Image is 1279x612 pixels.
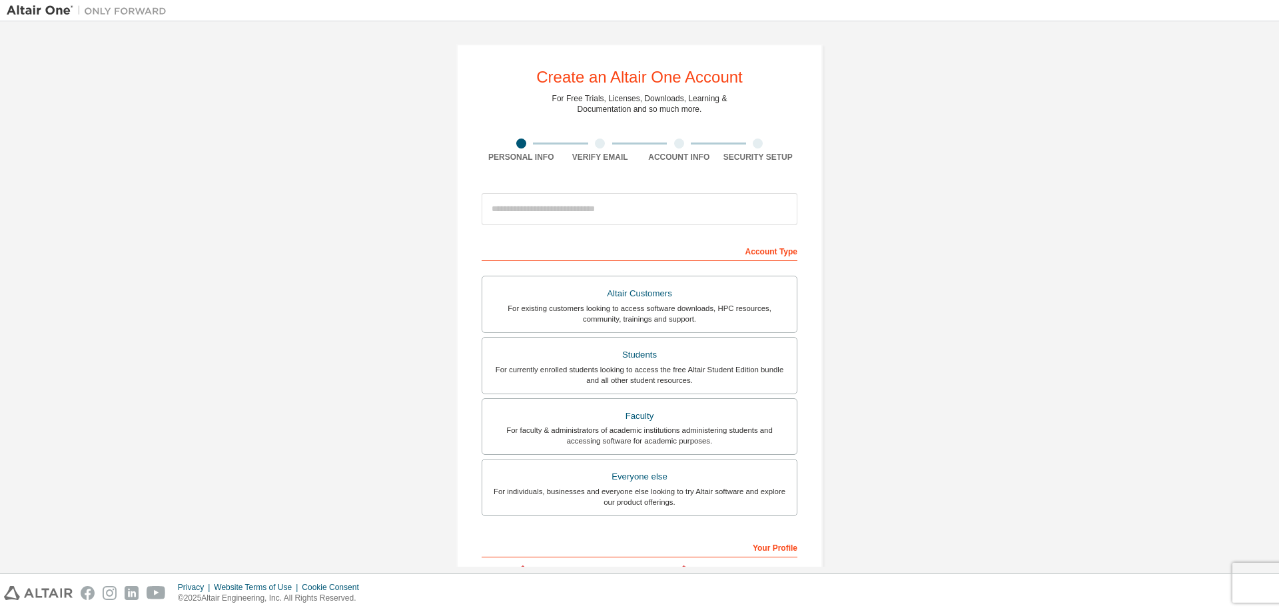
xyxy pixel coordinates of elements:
img: linkedin.svg [125,586,139,600]
img: youtube.svg [147,586,166,600]
img: Altair One [7,4,173,17]
div: For existing customers looking to access software downloads, HPC resources, community, trainings ... [490,303,789,324]
div: Privacy [178,582,214,593]
img: altair_logo.svg [4,586,73,600]
div: Account Type [482,240,797,261]
p: © 2025 Altair Engineering, Inc. All Rights Reserved. [178,593,367,604]
img: facebook.svg [81,586,95,600]
div: Your Profile [482,536,797,557]
div: Everyone else [490,467,789,486]
div: Website Terms of Use [214,582,302,593]
div: Security Setup [719,152,798,162]
div: Personal Info [482,152,561,162]
div: Verify Email [561,152,640,162]
div: For Free Trials, Licenses, Downloads, Learning & Documentation and so much more. [552,93,727,115]
img: instagram.svg [103,586,117,600]
div: Students [490,346,789,364]
div: Account Info [639,152,719,162]
div: Altair Customers [490,284,789,303]
label: First Name [482,564,636,575]
div: For individuals, businesses and everyone else looking to try Altair software and explore our prod... [490,486,789,507]
div: Cookie Consent [302,582,366,593]
div: Create an Altair One Account [536,69,743,85]
div: For faculty & administrators of academic institutions administering students and accessing softwa... [490,425,789,446]
div: For currently enrolled students looking to access the free Altair Student Edition bundle and all ... [490,364,789,386]
label: Last Name [643,564,797,575]
div: Faculty [490,407,789,426]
